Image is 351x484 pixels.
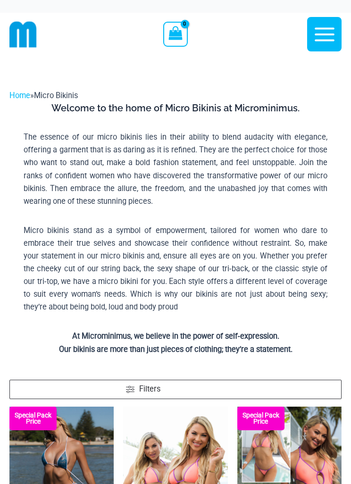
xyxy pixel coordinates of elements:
p: Micro bikinis stand as a symbol of empowerment, tailored for women who dare to embrace their true... [24,224,327,314]
span: Filters [139,384,160,395]
strong: At Microminimus, we believe in the power of self-expression. [72,332,279,341]
b: Special Pack Price [9,412,57,425]
span: Micro Bikinis [34,91,78,100]
span: » [9,91,78,100]
a: Home [9,91,30,100]
img: cropped mm emblem [9,21,37,48]
h3: Welcome to the home of Micro Bikinis at Microminimus. [17,102,334,114]
b: Special Pack Price [237,412,284,425]
strong: Our bikinis are more than just pieces of clothing; they’re a statement. [59,345,292,354]
a: Filters [9,380,342,399]
p: The essence of our micro bikinis lies in their ability to blend audacity with elegance, offering ... [24,131,327,208]
a: View Shopping Cart, empty [163,22,187,46]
